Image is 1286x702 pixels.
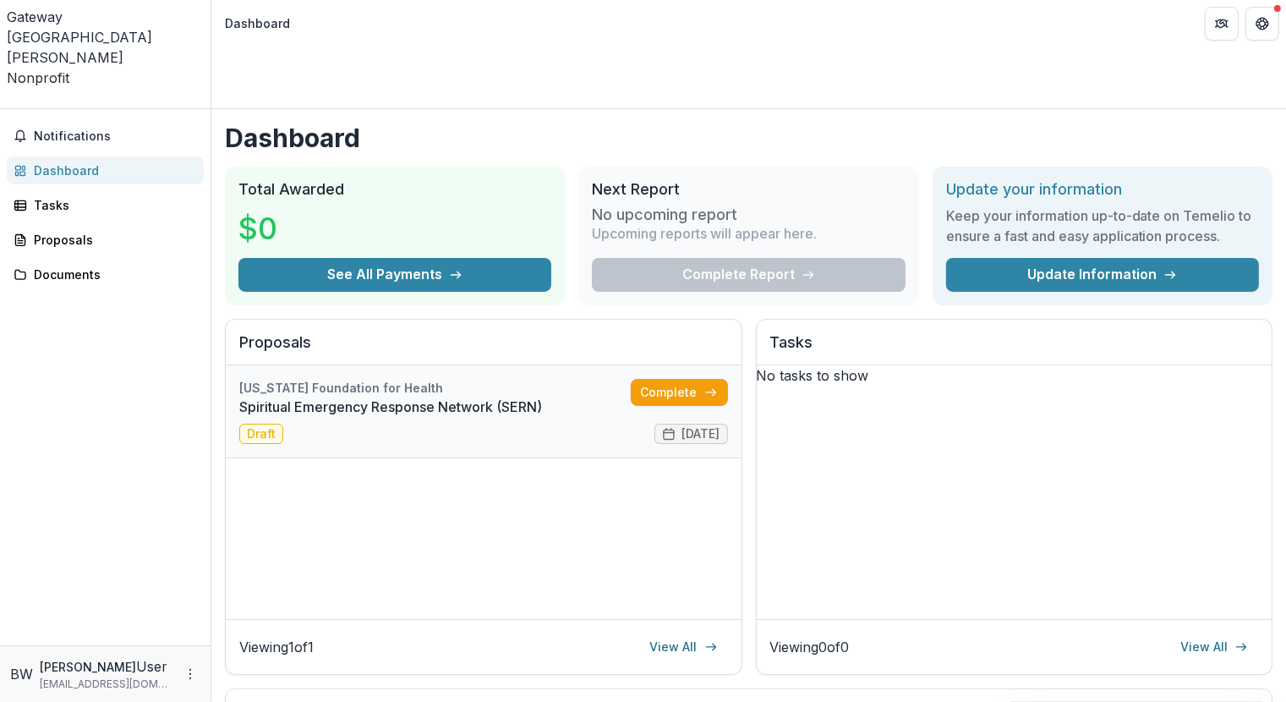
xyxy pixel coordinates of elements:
div: Documents [34,266,190,283]
div: Bethany Wattles [10,664,33,684]
a: Complete [631,379,728,406]
a: Proposals [7,226,204,254]
span: Nonprofit [7,69,69,86]
button: More [180,664,200,684]
button: Get Help [1245,7,1279,41]
p: User [136,656,167,677]
div: Dashboard [225,14,290,32]
p: Viewing 0 of 0 [770,637,850,657]
p: [EMAIL_ADDRESS][DOMAIN_NAME] [40,677,173,692]
div: Proposals [34,231,190,249]
h3: Keep your information up-to-date on Temelio to ensure a fast and easy application process. [946,206,1259,246]
a: Spiritual Emergency Response Network (SERN) [239,397,631,417]
button: See All Payments [238,258,551,292]
h1: Dashboard [225,123,1272,153]
h2: Next Report [592,180,905,199]
div: Gateway [GEOGRAPHIC_DATA][PERSON_NAME] [7,7,204,68]
h2: Total Awarded [238,180,551,199]
a: View All [1170,633,1258,661]
div: Dashboard [34,162,190,179]
p: Viewing 1 of 1 [239,637,314,657]
a: Update Information [946,258,1259,292]
button: Partners [1205,7,1239,41]
button: Notifications [7,123,204,150]
nav: breadcrumb [218,11,297,36]
h2: Proposals [239,333,728,365]
h3: $0 [238,206,277,251]
a: Tasks [7,191,204,219]
div: Tasks [34,196,190,214]
a: Dashboard [7,156,204,184]
p: Upcoming reports will appear here. [592,223,817,244]
a: View All [640,633,728,661]
h2: Update your information [946,180,1259,199]
p: No tasks to show [757,365,1272,386]
h3: No upcoming report [592,206,737,224]
h2: Tasks [770,333,1259,365]
a: Documents [7,261,204,288]
span: Notifications [34,129,197,144]
p: [PERSON_NAME] [40,658,136,676]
